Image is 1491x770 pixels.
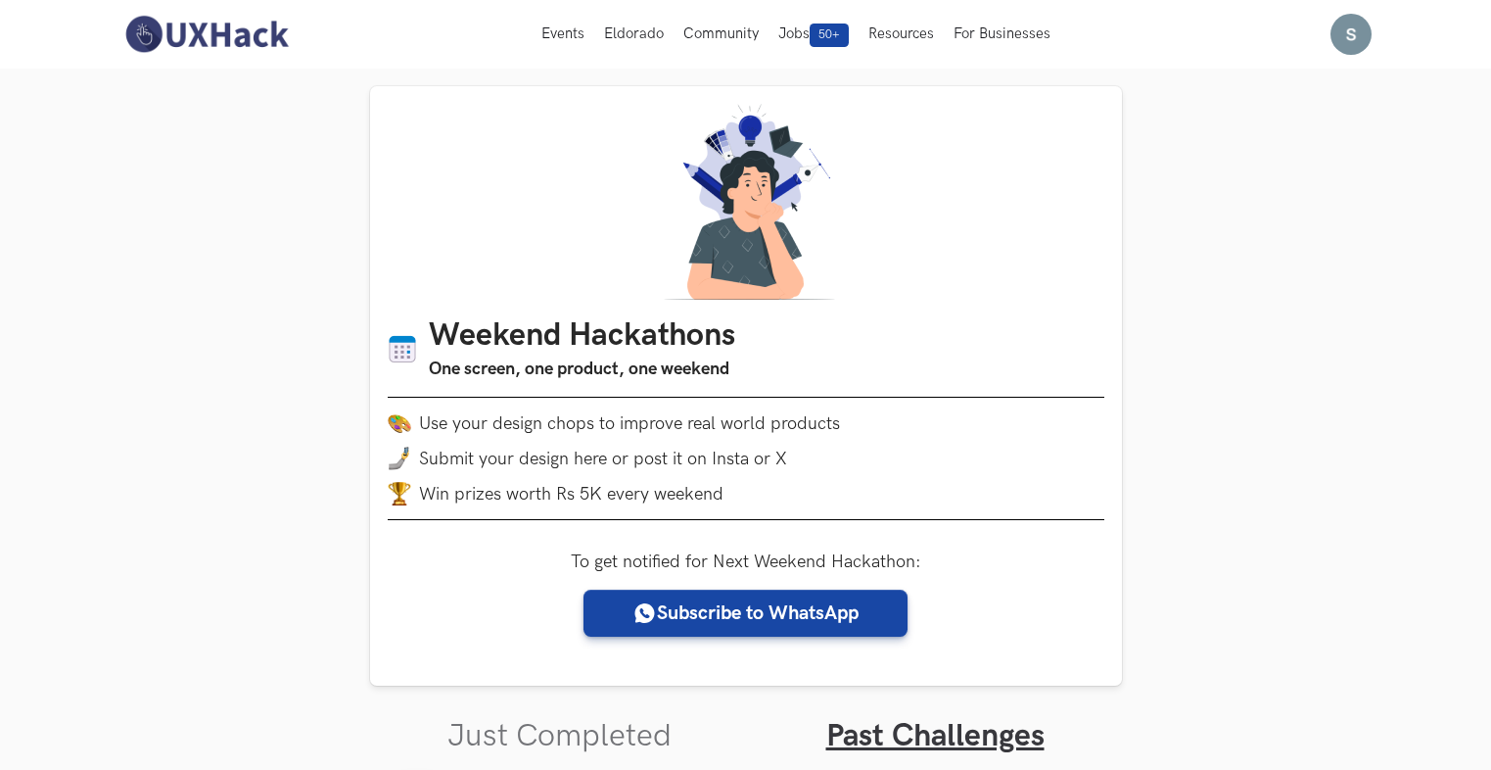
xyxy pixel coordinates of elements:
[652,104,840,300] img: A designer thinking
[419,449,787,469] span: Submit your design here or post it on Insta or X
[119,14,294,55] img: UXHack-logo.png
[429,356,735,383] h3: One screen, one product, one weekend
[571,552,921,572] label: To get notified for Next Weekend Hackathon:
[429,317,735,356] h1: Weekend Hackathons
[447,717,672,755] a: Just Completed
[388,447,411,470] img: mobile-in-hand.png
[1330,14,1372,55] img: Your profile pic
[388,411,411,435] img: palette.png
[583,590,908,637] a: Subscribe to WhatsApp
[388,482,1104,505] li: Win prizes worth Rs 5K every weekend
[826,717,1045,755] a: Past Challenges
[388,411,1104,435] li: Use your design chops to improve real world products
[370,686,1122,755] ul: Tabs Interface
[810,24,849,47] span: 50+
[388,482,411,505] img: trophy.png
[388,334,417,364] img: Calendar icon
